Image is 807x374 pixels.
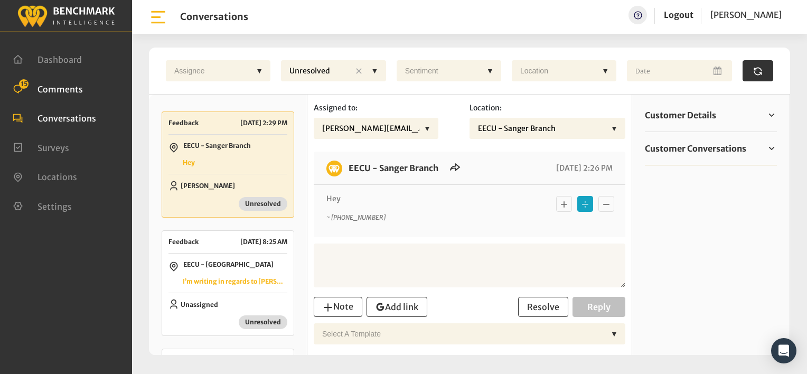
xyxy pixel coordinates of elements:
h1: Conversations [180,11,248,23]
div: ▼ [597,60,613,81]
button: Add link [367,297,427,317]
span: Conversations [37,113,96,124]
p: EECU - Sanger Branch [183,141,251,154]
div: Assignee [169,60,251,81]
img: bar [149,8,167,26]
a: Locations [13,171,77,181]
span: Feedback [168,237,199,247]
div: Open Intercom Messenger [771,338,796,363]
span: [PERSON_NAME] [710,10,782,20]
a: Dashboard [13,53,82,64]
p: Hey [326,193,541,204]
div: ✕ [351,60,367,82]
span: 15 [19,79,29,89]
div: ▼ [606,323,622,344]
p: EECU - [GEOGRAPHIC_DATA] [183,260,274,273]
label: Location: [470,102,502,118]
span: Customer Details [645,109,716,121]
a: Settings [13,200,72,211]
i: ~ [PHONE_NUMBER] [326,213,386,221]
span: Unassigned [181,301,218,308]
div: Sentiment [400,60,482,81]
span: Customer Conversations [645,142,746,155]
p: [DATE] 2:29 PM [240,118,287,128]
div: Unresolved [284,60,351,82]
div: EECU - Sanger Branch [473,118,606,139]
a: Customer Conversations [645,141,777,156]
a: Surveys [13,142,69,152]
button: Note [314,297,362,317]
a: Customer Details [645,107,777,123]
div: Select a Template [317,323,606,344]
div: ▼ [419,118,435,139]
label: Assigned to: [314,102,358,118]
div: ▼ [482,60,498,81]
span: [PERSON_NAME] [181,182,235,190]
p: I’m writing in regards to [PERSON_NAME] at your [GEOGRAPHIC_DATA][PERSON_NAME]. She has helped me... [183,277,284,286]
img: benchmark [326,161,342,176]
div: ▼ [606,118,622,139]
span: Feedback [168,118,199,128]
a: Conversations [13,112,96,123]
span: Surveys [37,142,69,153]
a: Logout [664,6,693,24]
span: Locations [37,172,77,182]
a: EECU - Sanger Branch [349,163,438,173]
a: [PERSON_NAME] [710,6,782,24]
a: Comments 15 [13,83,83,93]
div: [PERSON_NAME][EMAIL_ADDRESS][DOMAIN_NAME] [317,118,419,139]
img: benchmark [17,3,115,29]
div: ▼ [367,60,383,81]
button: Resolve [518,297,568,317]
span: Resolve [527,302,559,312]
span: Dashboard [37,54,82,65]
a: Logout [664,10,693,20]
div: ▼ [251,60,267,81]
p: Hey [183,158,284,167]
span: Comments [37,83,83,94]
span: [DATE] 2:26 PM [553,163,613,173]
input: Date range input field [627,60,731,81]
button: Open Calendar [712,60,726,81]
div: Location [515,60,597,81]
span: Settings [37,201,72,211]
span: Unresolved [239,315,287,329]
span: Unresolved [239,197,287,211]
h6: EECU - Sanger Branch [342,160,445,176]
div: Basic example [553,193,617,214]
p: [DATE] 8:25 AM [240,237,287,247]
